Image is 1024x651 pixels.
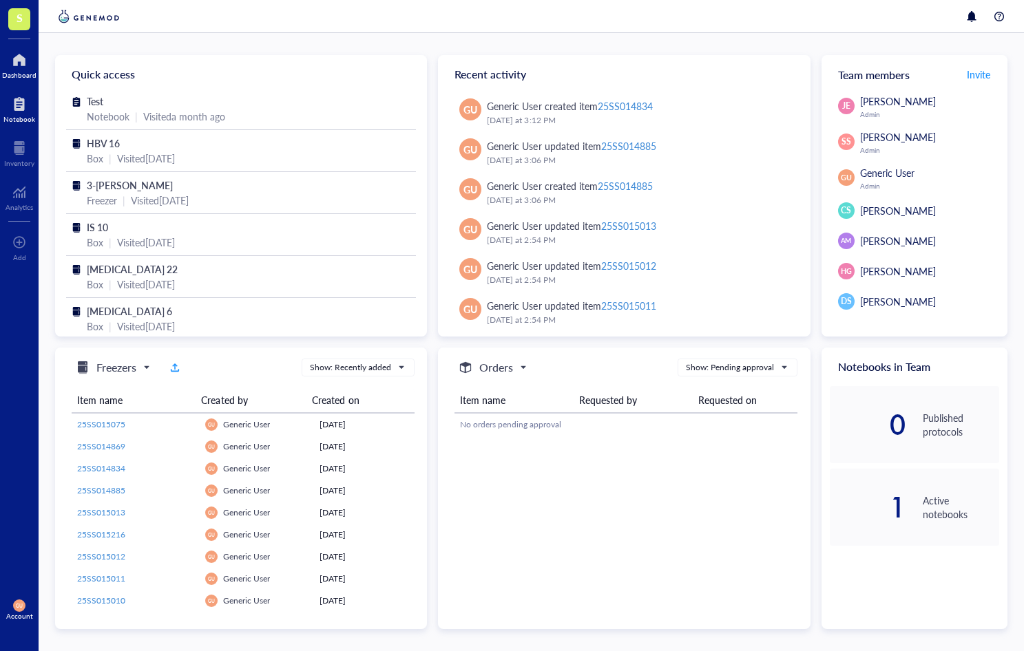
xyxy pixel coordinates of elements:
[449,213,799,253] a: GUGeneric User updated item25SS015013[DATE] at 2:54 PM
[55,8,123,25] img: genemod-logo
[87,235,103,250] div: Box
[320,440,409,453] div: [DATE]
[463,262,477,277] span: GU
[223,506,270,518] span: Generic User
[841,266,852,277] span: HG
[109,319,112,334] div: |
[131,193,189,208] div: Visited [DATE]
[96,359,136,376] h5: Freezers
[208,598,214,604] span: GU
[449,292,799,332] a: GUGeneric User updated item25SS015011[DATE] at 2:54 PM
[17,9,23,26] span: S
[860,130,936,144] span: [PERSON_NAME]
[135,109,138,124] div: |
[487,178,652,193] div: Generic User created item
[822,348,1007,386] div: Notebooks in Team
[77,595,194,607] a: 25SS015010
[117,151,175,166] div: Visited [DATE]
[208,532,214,537] span: GU
[223,573,270,584] span: Generic User
[87,178,173,192] span: 3-[PERSON_NAME]
[449,93,799,133] a: GUGeneric User created item25SS014834[DATE] at 3:12 PM
[449,133,799,173] a: GUGeneric User updated item25SS014885[DATE] at 3:06 PM
[487,98,652,114] div: Generic User created item
[860,94,936,108] span: [PERSON_NAME]
[320,551,409,563] div: [DATE]
[320,462,409,475] div: [DATE]
[2,49,36,79] a: Dashboard
[842,136,851,148] span: SS
[117,277,175,292] div: Visited [DATE]
[830,414,906,436] div: 0
[601,259,656,273] div: 25SS015012
[487,233,788,247] div: [DATE] at 2:54 PM
[487,273,788,287] div: [DATE] at 2:54 PM
[87,193,117,208] div: Freezer
[87,94,103,108] span: Test
[449,253,799,292] a: GUGeneric User updated item25SS015012[DATE] at 2:54 PM
[77,529,125,540] span: 25SS015216
[223,440,270,452] span: Generic User
[77,551,194,563] a: 25SS015012
[87,262,178,276] span: [MEDICAL_DATA] 22
[487,298,656,313] div: Generic User updated item
[2,71,36,79] div: Dashboard
[109,151,112,166] div: |
[4,137,34,167] a: Inventory
[223,595,270,606] span: Generic User
[487,218,656,233] div: Generic User updated item
[487,138,656,153] div: Generic User updated item
[923,493,999,521] div: Active notebooks
[117,319,175,334] div: Visited [DATE]
[77,418,125,430] span: 25SS015075
[77,440,125,452] span: 25SS014869
[923,411,999,438] div: Published protocols
[487,153,788,167] div: [DATE] at 3:06 PM
[223,484,270,496] span: Generic User
[77,484,194,497] a: 25SS014885
[77,462,194,475] a: 25SS014834
[320,595,409,607] div: [DATE]
[208,466,214,471] span: GU
[860,110,999,118] div: Admin
[196,387,306,413] th: Created by
[320,573,409,585] div: [DATE]
[601,219,656,233] div: 25SS015013
[77,506,125,518] span: 25SS015013
[117,235,175,250] div: Visited [DATE]
[77,506,194,519] a: 25SS015013
[109,277,112,292] div: |
[223,551,270,562] span: Generic User
[574,387,693,413] th: Requested by
[841,204,851,217] span: CS
[208,554,214,559] span: GU
[77,595,125,606] span: 25SS015010
[841,236,851,246] span: AM
[310,361,391,374] div: Show: Recently added
[77,462,125,474] span: 25SS014834
[487,114,788,127] div: [DATE] at 3:12 PM
[77,573,125,584] span: 25SS015011
[967,67,990,81] span: Invite
[109,235,112,250] div: |
[3,115,35,123] div: Notebook
[16,603,22,608] span: GU
[463,222,477,237] span: GU
[208,422,214,427] span: GU
[208,488,214,493] span: GU
[438,55,810,94] div: Recent activity
[223,418,270,430] span: Generic User
[72,387,196,413] th: Item name
[601,139,656,153] div: 25SS014885
[860,234,936,248] span: [PERSON_NAME]
[320,529,409,541] div: [DATE]
[686,361,774,374] div: Show: Pending approval
[77,529,194,541] a: 25SS015216
[966,63,991,85] button: Invite
[208,444,214,449] span: GU
[6,612,33,620] div: Account
[693,387,797,413] th: Requested on
[449,173,799,213] a: GUGeneric User created item25SS014885[DATE] at 3:06 PM
[463,102,477,117] span: GU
